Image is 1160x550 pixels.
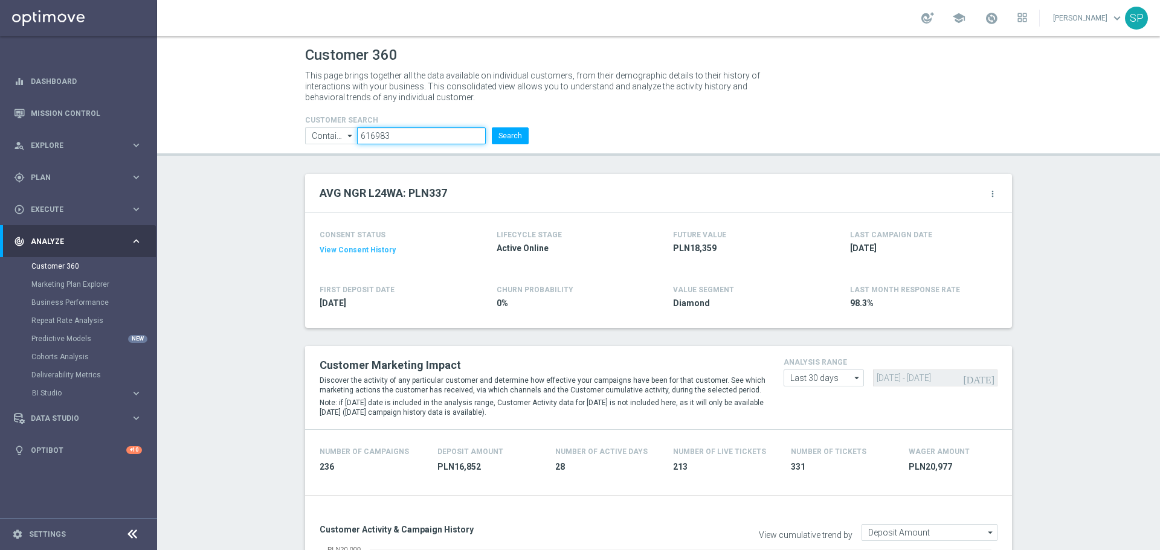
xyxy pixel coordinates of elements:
h4: FIRST DEPOSIT DATE [320,286,395,294]
input: Last 30 days [784,369,864,386]
span: 98.3% [850,298,991,309]
i: keyboard_arrow_right [130,203,142,215]
div: +10 [126,446,142,454]
button: gps_fixed Plan keyboard_arrow_right [13,173,143,182]
h4: VALUE SEGMENT [673,286,734,294]
a: Cohorts Analysis [31,352,126,362]
span: Diamond [673,298,814,309]
i: keyboard_arrow_right [130,235,142,247]
i: arrow_drop_down [344,128,356,144]
span: PLN16,852 [437,461,541,473]
span: PLN20,977 [909,461,1012,473]
p: This page brings together all the data available on individual customers, from their demographic ... [305,70,770,103]
h2: AVG NGR L24WA: PLN337 [320,186,447,200]
i: settings [12,529,23,540]
span: Plan [31,174,130,181]
input: Deposit Amount [862,524,997,541]
h1: Customer 360 [305,46,1012,64]
span: 0% [497,298,638,309]
i: arrow_drop_down [851,370,863,386]
a: Repeat Rate Analysis [31,316,126,325]
button: View Consent History [320,245,396,255]
a: Mission Control [31,97,142,129]
span: keyboard_arrow_down [1110,11,1124,25]
i: equalizer [14,76,25,87]
div: Analyze [14,236,130,247]
span: 331 [791,461,894,473]
div: Business Performance [31,293,156,312]
a: Customer 360 [31,261,126,271]
a: Settings [29,531,66,538]
i: gps_fixed [14,172,25,183]
p: Note: if [DATE] date is included in the analysis range, Customer Activity data for [DATE] is not ... [320,398,765,417]
div: track_changes Analyze keyboard_arrow_right [13,237,143,246]
input: Enter CID, Email, name or phone [357,127,486,144]
a: Dashboard [31,65,142,97]
i: lightbulb [14,445,25,456]
div: NEW [128,335,147,343]
button: equalizer Dashboard [13,77,143,86]
a: Predictive Models [31,334,126,344]
button: play_circle_outline Execute keyboard_arrow_right [13,205,143,214]
div: Mission Control [14,97,142,129]
h4: analysis range [784,358,997,366]
button: person_search Explore keyboard_arrow_right [13,141,143,150]
h4: LAST CAMPAIGN DATE [850,231,932,239]
i: arrow_drop_down [985,525,997,540]
div: BI Studio [32,389,130,397]
span: Explore [31,142,130,149]
h4: Number Of Live Tickets [673,447,766,456]
p: Discover the activity of any particular customer and determine how effective your campaigns have ... [320,376,765,395]
i: person_search [14,140,25,151]
div: Data Studio [14,413,130,424]
div: Customer 360 [31,257,156,275]
h4: Deposit Amount [437,447,503,456]
span: 213 [673,461,776,473]
span: LAST MONTH RESPONSE RATE [850,286,960,294]
span: Active Online [497,243,638,254]
span: 236 [320,461,423,473]
span: Execute [31,206,130,213]
span: PLN18,359 [673,243,814,254]
span: Analyze [31,238,130,245]
div: Execute [14,204,130,215]
button: Mission Control [13,109,143,118]
h4: FUTURE VALUE [673,231,726,239]
button: BI Studio keyboard_arrow_right [31,388,143,398]
div: Explore [14,140,130,151]
div: SP [1125,7,1148,30]
div: Optibot [14,434,142,466]
span: 2025-09-09 [850,243,991,254]
div: Repeat Rate Analysis [31,312,156,330]
h4: CUSTOMER SEARCH [305,116,529,124]
span: 2016-01-17 [320,298,461,309]
input: Contains [305,127,357,144]
div: Plan [14,172,130,183]
h4: CONSENT STATUS [320,231,461,239]
i: keyboard_arrow_right [130,412,142,424]
i: keyboard_arrow_right [130,171,142,183]
h4: Number of Campaigns [320,447,409,456]
div: Marketing Plan Explorer [31,275,156,293]
h4: Number Of Tickets [791,447,866,456]
div: BI Studio [31,384,156,402]
a: Deliverability Metrics [31,370,126,380]
h2: Customer Marketing Impact [320,358,765,373]
div: Dashboard [14,65,142,97]
i: keyboard_arrow_right [130,388,142,399]
button: Data Studio keyboard_arrow_right [13,414,143,423]
div: Cohorts Analysis [31,348,156,366]
i: more_vert [988,189,997,199]
span: school [952,11,965,25]
a: [PERSON_NAME]keyboard_arrow_down [1052,9,1125,27]
span: CHURN PROBABILITY [497,286,573,294]
i: track_changes [14,236,25,247]
div: Deliverability Metrics [31,366,156,384]
button: lightbulb Optibot +10 [13,446,143,455]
